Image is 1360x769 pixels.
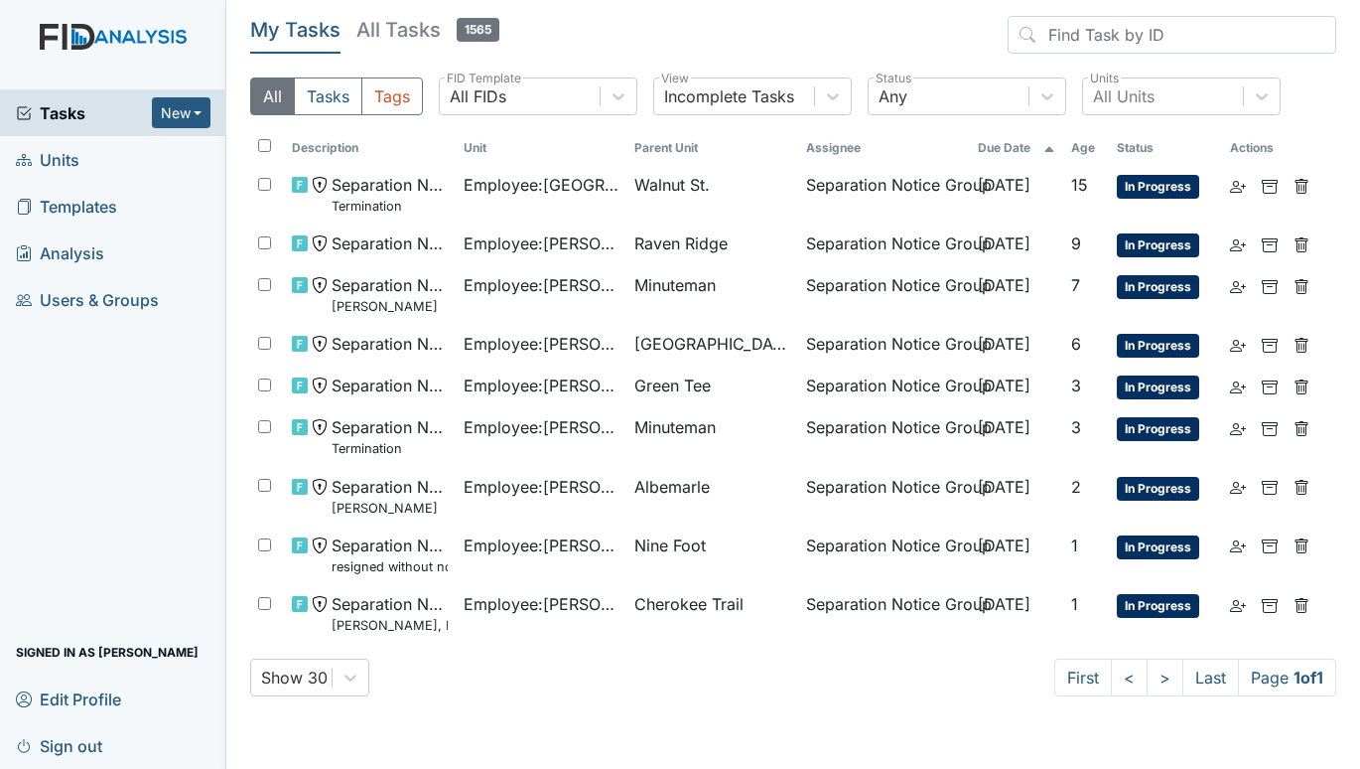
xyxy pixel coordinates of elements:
[361,77,423,115] button: Tags
[1293,668,1323,688] strong: 1 of 1
[332,475,448,518] span: Separation Notice Izetta Howell
[626,131,798,165] th: Toggle SortBy
[1071,477,1081,497] span: 2
[1262,332,1278,356] a: Archive
[634,273,716,297] span: Minuteman
[261,666,328,690] div: Show 30
[1293,475,1309,499] a: Delete
[1071,275,1080,295] span: 7
[1182,659,1239,696] a: Last
[16,730,102,761] span: Sign out
[634,475,710,499] span: Albemarle
[1117,594,1199,618] span: In Progress
[1147,659,1183,696] a: >
[798,584,970,643] td: Separation Notice Group
[634,592,744,616] span: Cherokee Trail
[1293,534,1309,557] a: Delete
[332,374,448,397] span: Separation Notice
[284,131,456,165] th: Toggle SortBy
[1262,534,1278,557] a: Archive
[250,77,423,115] div: Type filter
[1117,477,1199,501] span: In Progress
[1117,536,1199,559] span: In Progress
[464,332,619,356] span: Employee : [PERSON_NAME]
[634,415,716,439] span: Minuteman
[1262,374,1278,397] a: Archive
[16,637,199,668] span: Signed in as [PERSON_NAME]
[970,131,1062,165] th: Toggle SortBy
[978,275,1030,295] span: [DATE]
[356,16,499,44] h5: All Tasks
[1109,131,1222,165] th: Toggle SortBy
[1222,131,1321,165] th: Actions
[450,84,506,108] div: All FIDs
[1262,592,1278,616] a: Archive
[978,594,1030,614] span: [DATE]
[152,97,211,128] button: New
[1071,334,1081,354] span: 6
[798,165,970,224] td: Separation Notice Group
[16,144,79,175] span: Units
[1117,275,1199,299] span: In Progress
[1093,84,1155,108] div: All Units
[1293,231,1309,255] a: Delete
[16,237,104,268] span: Analysis
[1071,233,1081,253] span: 9
[332,231,448,255] span: Separation Notice
[332,534,448,576] span: Separation Notice resigned without notice
[1117,233,1199,257] span: In Progress
[798,526,970,584] td: Separation Notice Group
[978,334,1030,354] span: [DATE]
[1117,417,1199,441] span: In Progress
[294,77,362,115] button: Tasks
[1238,659,1336,696] span: Page
[332,197,448,216] small: Termination
[332,616,448,635] small: [PERSON_NAME], Resignation
[1262,273,1278,297] a: Archive
[978,233,1030,253] span: [DATE]
[1008,16,1336,54] input: Find Task by ID
[1262,231,1278,255] a: Archive
[464,231,619,255] span: Employee : [PERSON_NAME], [PERSON_NAME]
[464,273,619,297] span: Employee : [PERSON_NAME]
[1293,592,1309,616] a: Delete
[16,191,117,222] span: Templates
[250,16,340,44] h5: My Tasks
[332,273,448,316] span: Separation Notice Nyeshia Redmond
[16,284,159,315] span: Users & Groups
[464,592,619,616] span: Employee : [PERSON_NAME]
[634,231,728,255] span: Raven Ridge
[258,139,271,152] input: Toggle All Rows Selected
[1071,536,1078,555] span: 1
[1117,334,1199,358] span: In Progress
[1111,659,1148,696] a: <
[634,374,711,397] span: Green Tee
[16,101,152,125] a: Tasks
[978,376,1030,395] span: [DATE]
[332,415,448,458] span: Separation Notice Termination
[457,18,499,42] span: 1565
[634,332,790,356] span: [GEOGRAPHIC_DATA]
[879,84,907,108] div: Any
[16,684,121,714] span: Edit Profile
[464,475,619,499] span: Employee : [PERSON_NAME]
[1071,594,1078,614] span: 1
[1262,415,1278,439] a: Archive
[1117,175,1199,199] span: In Progress
[332,439,448,458] small: Termination
[332,173,448,216] span: Separation Notice Termination
[634,173,710,197] span: Walnut St.
[798,467,970,526] td: Separation Notice Group
[1071,175,1088,195] span: 15
[978,477,1030,497] span: [DATE]
[798,131,970,165] th: Assignee
[798,324,970,366] td: Separation Notice Group
[1293,173,1309,197] a: Delete
[664,84,794,108] div: Incomplete Tasks
[332,332,448,356] span: Separation Notice
[1262,475,1278,499] a: Archive
[978,536,1030,555] span: [DATE]
[798,224,970,265] td: Separation Notice Group
[1293,332,1309,356] a: Delete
